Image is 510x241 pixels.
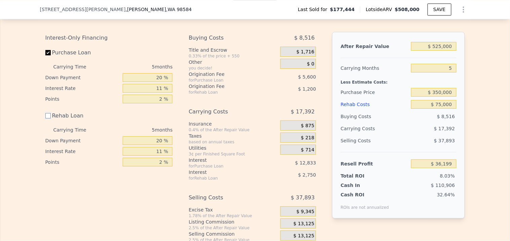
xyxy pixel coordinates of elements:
span: $ 17,392 [291,106,315,118]
div: Interest [189,169,264,176]
div: After Repair Value [341,40,408,52]
span: $ 1,716 [297,49,314,55]
div: 0.4% of the After Repair Value [189,127,278,133]
div: Interest Rate [45,83,120,94]
div: 0.33% of the price + 550 [189,53,278,59]
div: Listing Commission [189,219,278,225]
div: Title and Escrow [189,47,278,53]
span: $ 17,392 [434,126,455,131]
span: $ 9,345 [297,209,314,215]
div: 5 months [100,61,173,72]
span: $ 8,516 [294,32,315,44]
div: Buying Costs [341,110,408,123]
div: Cash ROI [341,191,389,198]
div: Taxes [189,133,278,139]
div: Carrying Time [53,125,97,135]
span: $ 12,833 [295,160,316,165]
span: $ 37,893 [434,138,455,143]
label: Rehab Loan [45,110,120,122]
div: Interest Rate [45,146,120,157]
span: $ 37,893 [291,192,315,204]
div: Purchase Price [341,86,408,98]
div: 1.78% of the After Repair Value [189,213,278,219]
div: Buying Costs [189,32,264,44]
div: for Rehab Loan [189,176,264,181]
div: Resell Profit [341,158,408,170]
span: $ 5,600 [298,74,316,80]
span: , WA 98584 [166,7,192,12]
span: $ 0 [307,61,314,67]
span: $ 2,750 [298,172,316,178]
span: $508,000 [395,7,420,12]
div: Total ROI [341,173,383,179]
div: Carrying Time [53,61,97,72]
div: Origination Fee [189,71,264,78]
input: Purchase Loan [45,50,51,55]
span: 8.03% [440,173,455,179]
span: $ 13,125 [293,221,314,227]
div: you decide! [189,65,278,71]
span: $ 13,125 [293,233,314,239]
div: for Purchase Loan [189,163,264,169]
div: Insurance [189,120,278,127]
div: Excise Tax [189,206,278,213]
div: Interest-Only Financing [45,32,173,44]
div: Carrying Costs [341,123,383,135]
div: Points [45,94,120,104]
div: Carrying Costs [189,106,264,118]
div: 2.5% of the After Repair Value [189,225,278,231]
span: 32.64% [437,192,455,197]
div: Origination Fee [189,83,264,90]
div: Selling Commission [189,231,278,237]
span: [STREET_ADDRESS][PERSON_NAME] [40,6,126,13]
div: Rehab Costs [341,98,408,110]
input: Rehab Loan [45,113,51,118]
div: 5 months [100,125,173,135]
div: Selling Costs [341,135,408,147]
label: Purchase Loan [45,47,120,59]
div: Carrying Months [341,62,408,74]
span: $ 8,516 [437,114,455,119]
div: based on annual taxes [189,139,278,145]
span: $ 714 [301,147,314,153]
span: $ 1,200 [298,86,316,92]
span: $ 218 [301,135,314,141]
div: Down Payment [45,135,120,146]
div: Less Estimate Costs: [341,74,456,86]
div: for Rehab Loan [189,90,264,95]
div: Interest [189,157,264,163]
span: Last Sold for [298,6,330,13]
div: 3¢ per Finished Square Foot [189,151,278,157]
span: $177,444 [330,6,355,13]
div: Selling Costs [189,192,264,204]
div: Down Payment [45,72,120,83]
span: $ 110,906 [431,183,455,188]
div: for Purchase Loan [189,78,264,83]
div: Points [45,157,120,167]
div: ROIs are not annualized [341,198,389,210]
div: Other [189,59,278,65]
span: $ 875 [301,123,314,129]
button: SAVE [428,3,451,15]
button: Show Options [457,3,470,16]
span: , [PERSON_NAME] [126,6,192,13]
span: Lotside ARV [366,6,395,13]
div: Cash In [341,182,383,189]
div: Utilities [189,145,278,151]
